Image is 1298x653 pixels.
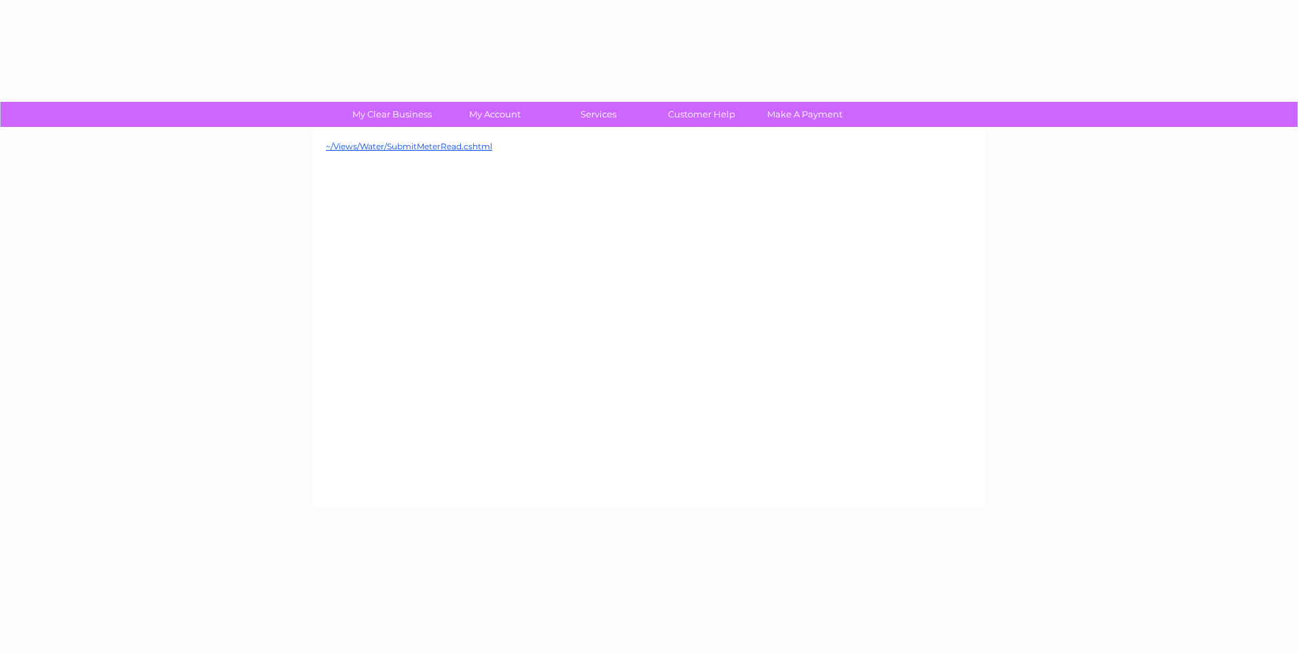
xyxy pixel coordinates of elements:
[646,102,758,127] a: Customer Help
[336,102,448,127] a: My Clear Business
[439,102,551,127] a: My Account
[326,141,492,151] a: ~/Views/Water/SubmitMeterRead.cshtml
[749,102,861,127] a: Make A Payment
[542,102,654,127] a: Services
